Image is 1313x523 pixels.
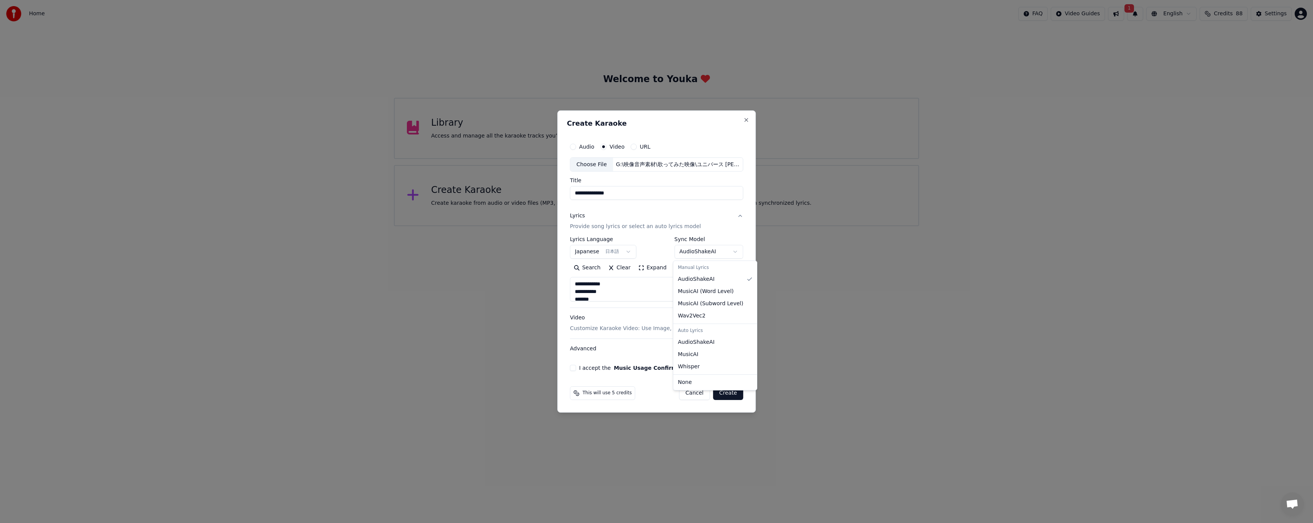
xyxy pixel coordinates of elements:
[675,262,755,273] div: Manual Lyrics
[678,363,700,371] span: Whisper
[678,351,698,358] span: MusicAI
[678,379,692,386] span: None
[678,338,715,346] span: AudioShakeAI
[678,288,734,295] span: MusicAI ( Word Level )
[675,325,755,336] div: Auto Lyrics
[678,300,743,308] span: MusicAI ( Subword Level )
[678,275,715,283] span: AudioShakeAI
[678,312,705,320] span: Wav2Vec2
